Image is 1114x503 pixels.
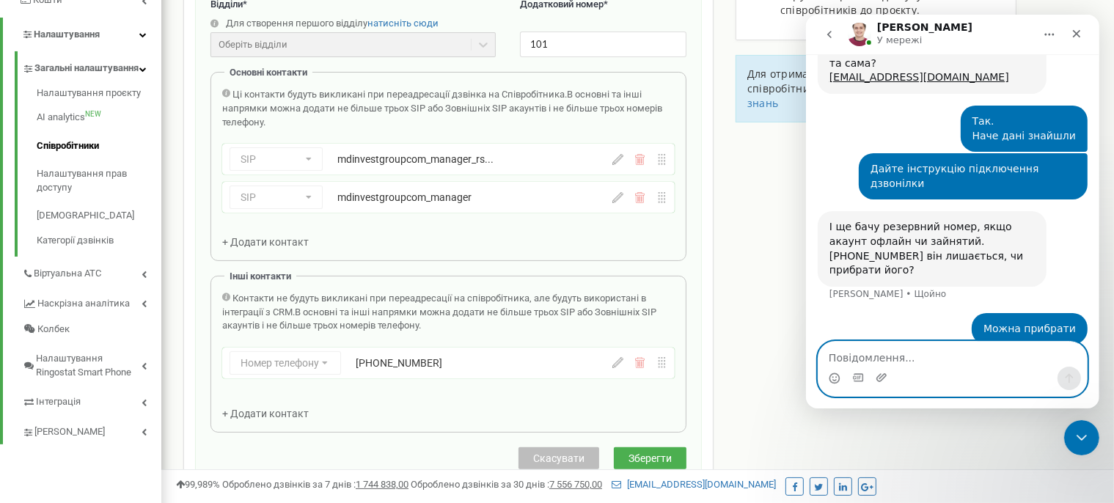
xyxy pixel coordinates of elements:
[222,348,675,378] div: Номер телефону[PHONE_NUMBER]
[367,18,439,29] a: натисніть сюди
[222,408,309,419] span: + Додати контакт
[222,479,408,490] span: Оброблено дзвінків за 7 днів :
[37,132,161,161] a: Співробітники
[37,103,161,132] a: AI analyticsNEW
[3,18,161,52] a: Налаштування
[520,32,686,57] input: Вкажіть додатковий номер
[747,81,976,110] a: бази знань
[37,297,130,311] span: Наскрізна аналітика
[222,236,309,248] span: + Додати контакт
[222,144,675,175] div: SIPmdinvestgroupcom_manager_rs...
[356,356,579,370] div: [PHONE_NUMBER]
[34,425,105,439] span: [PERSON_NAME]
[222,89,662,127] span: В основні та інші напрямки можна додати не більше трьох SIP або Зовнішніх SIP акаунтів і не більш...
[37,160,161,202] a: Налаштування прав доступу
[1064,420,1099,455] iframe: Intercom live chat
[629,452,672,464] span: Зберегти
[22,51,161,81] a: Загальні налаштування
[614,447,686,469] button: Зберегти
[222,306,656,331] span: В основні та інші напрямки можна додати не більше трьох SIP або Зовнішніх SIP акаунтів і не більш...
[22,342,161,385] a: Налаштування Ringostat Smart Phone
[337,152,560,166] div: mdinvestgroupcom_manager_rs...
[34,267,101,281] span: Віртуальна АТС
[22,257,161,287] a: Віртуальна АТС
[612,479,776,490] a: [EMAIL_ADDRESS][DOMAIN_NAME]
[37,323,70,337] span: Колбек
[806,15,1099,408] iframe: Intercom live chat
[34,29,100,40] span: Налаштування
[337,190,560,205] div: mdinvestgroupcom_manager
[36,352,142,379] span: Налаштування Ringostat Smart Phone
[549,479,602,490] u: 7 556 750,00
[230,271,291,282] span: Інші контакти
[232,89,567,100] span: Ці контакти будуть викликані при переадресації дзвінка на Співробітника.
[22,317,161,342] a: Колбек
[518,447,599,469] button: Скасувати
[747,67,955,95] span: Для отримання інструкції з управління співробітниками проєкту перейдіть до
[230,67,307,78] span: Основні контакти
[356,479,408,490] u: 1 744 838,00
[533,452,585,464] span: Скасувати
[222,293,646,317] span: Контакти не будуть викликані при переадресації на співробітника, але будуть використані в інтегра...
[176,479,220,490] span: 99,989%
[22,415,161,445] a: [PERSON_NAME]
[222,182,675,213] div: SIPmdinvestgroupcom_manager
[37,202,161,230] a: [DEMOGRAPHIC_DATA]
[37,87,161,104] a: Налаштування проєкту
[22,287,161,317] a: Наскрізна аналітика
[36,395,81,409] span: Інтеграція
[22,385,161,415] a: Інтеграція
[37,230,161,248] a: Категорії дзвінків
[34,62,139,76] span: Загальні налаштування
[226,18,367,29] span: Для створення першого відділу
[411,479,602,490] span: Оброблено дзвінків за 30 днів :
